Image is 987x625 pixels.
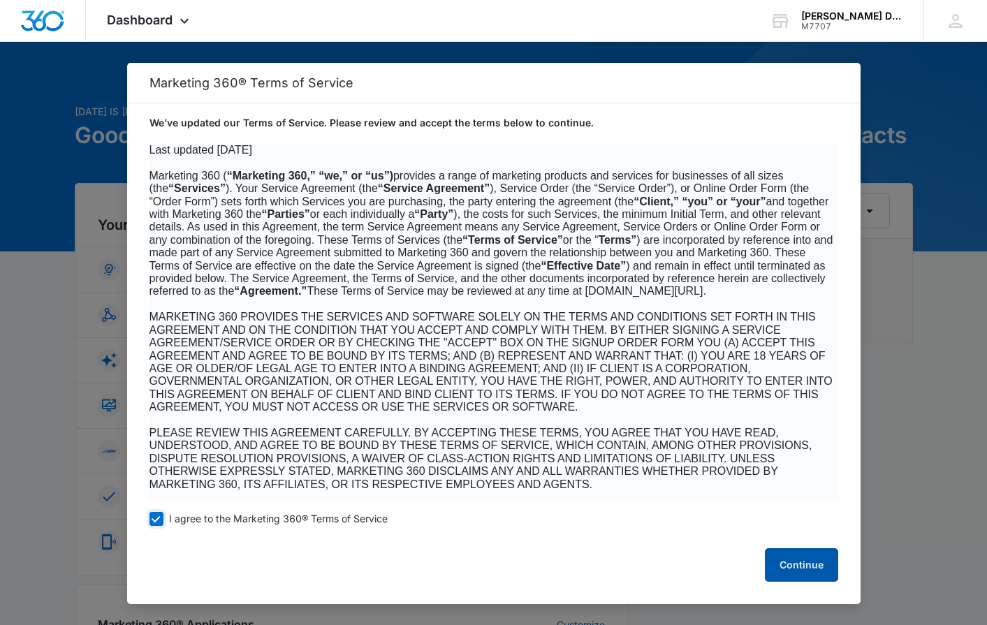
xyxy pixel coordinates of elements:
button: Continue [765,548,838,582]
p: We’ve updated our Terms of Service. Please review and accept the terms below to continue. [149,116,838,130]
b: Terms” [599,234,637,246]
span: Last updated [DATE] [149,144,252,156]
span: MARKETING 360 PROVIDES THE SERVICES AND SOFTWARE SOLELY ON THE TERMS AND CONDITIONS SET FORTH IN ... [149,311,833,413]
span: Marketing 360 ( provides a range of marketing products and services for businesses of all sizes (... [149,170,833,297]
b: “Parties” [261,208,309,220]
b: “Service Agreement” [378,182,490,194]
b: “Effective Date” [541,260,626,272]
b: “Client,” “you” or “your” [634,196,766,207]
b: “Party” [414,208,453,220]
b: “Services” [168,182,226,194]
div: account name [801,10,903,22]
h2: Marketing 360® Terms of Service [149,75,838,90]
div: account id [801,22,903,31]
b: “Marketing 360,” “we,” or “us”) [227,170,393,182]
span: PLEASE REVIEW THIS AGREEMENT CAREFULLY. BY ACCEPTING THESE TERMS, YOU AGREE THAT YOU HAVE READ, U... [149,427,812,490]
span: Dashboard [107,13,173,27]
b: “Terms of Service” [462,234,563,246]
b: “Agreement.” [234,285,307,297]
span: I agree to the Marketing 360® Terms of Service [169,513,388,526]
